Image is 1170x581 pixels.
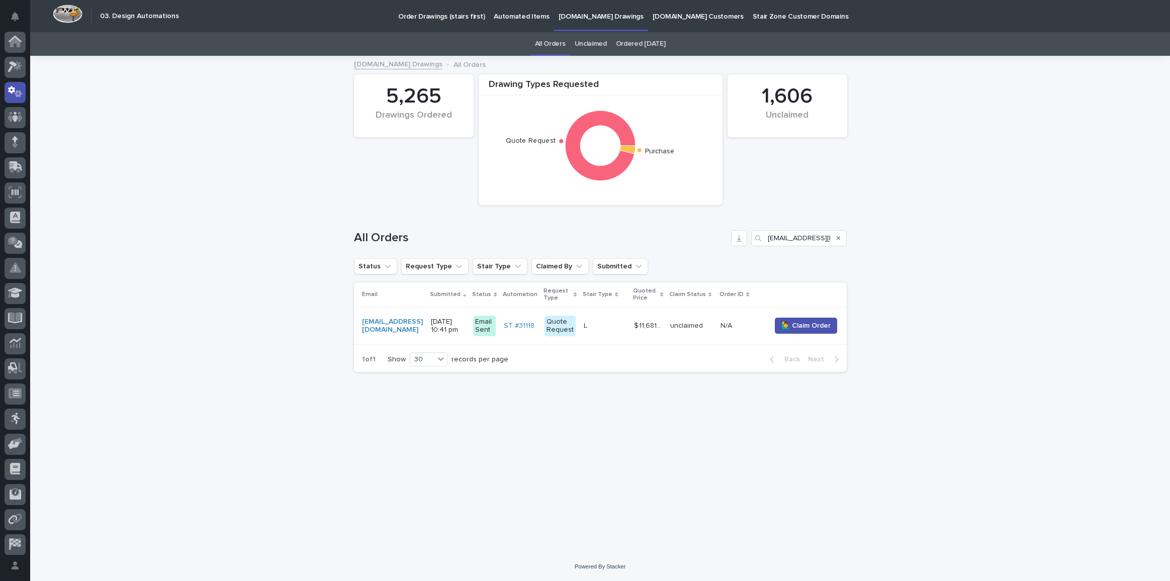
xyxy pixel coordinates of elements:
[354,347,384,372] p: 1 of 1
[745,84,830,109] div: 1,606
[473,316,496,337] div: Email Sent
[504,322,534,330] a: ST #31118
[354,258,397,274] button: Status
[354,307,854,345] tr: [EMAIL_ADDRESS][DOMAIN_NAME] [DATE] 10:41 pmEmail SentST #31118 Quote RequestLL $ 11,681.00$ 11,6...
[669,289,706,300] p: Claim Status
[544,285,571,304] p: Request Type
[645,148,675,155] text: Purchase
[745,110,830,131] div: Unclaimed
[362,289,378,300] p: Email
[452,355,508,364] p: records per page
[531,258,589,274] button: Claimed By
[775,318,837,334] button: 🙋‍♂️ Claim Order
[472,289,491,300] p: Status
[535,32,566,56] a: All Orders
[388,355,406,364] p: Show
[5,6,26,27] button: Notifications
[371,110,457,131] div: Drawings Ordered
[354,231,727,245] h1: All Orders
[53,5,82,23] img: Workspace Logo
[670,322,712,330] p: unclaimed
[616,32,666,56] a: Ordered [DATE]
[454,58,486,69] p: All Orders
[506,138,556,145] text: Quote Request
[362,318,423,335] a: [EMAIL_ADDRESS][DOMAIN_NAME]
[633,285,658,304] p: Quoted Price
[371,84,457,109] div: 5,265
[584,320,589,330] p: L
[431,318,465,335] p: [DATE] 10:41 pm
[593,258,648,274] button: Submitted
[762,355,804,364] button: Back
[401,258,469,274] button: Request Type
[634,320,664,330] p: $ 11,681.00
[354,58,442,69] a: [DOMAIN_NAME] Drawings
[778,356,800,363] span: Back
[575,32,607,56] a: Unclaimed
[473,258,527,274] button: Stair Type
[410,354,434,365] div: 30
[13,12,26,28] div: Notifications
[719,289,744,300] p: Order ID
[583,289,612,300] p: Stair Type
[575,563,625,569] a: Powered By Stacker
[545,316,576,337] div: Quote Request
[721,320,734,330] p: N/A
[430,289,461,300] p: Submitted
[781,321,831,331] span: 🙋‍♂️ Claim Order
[100,12,179,21] h2: 03. Design Automations
[479,79,723,96] div: Drawing Types Requested
[503,289,537,300] p: Automation
[751,230,847,246] input: Search
[804,355,847,364] button: Next
[808,356,830,363] span: Next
